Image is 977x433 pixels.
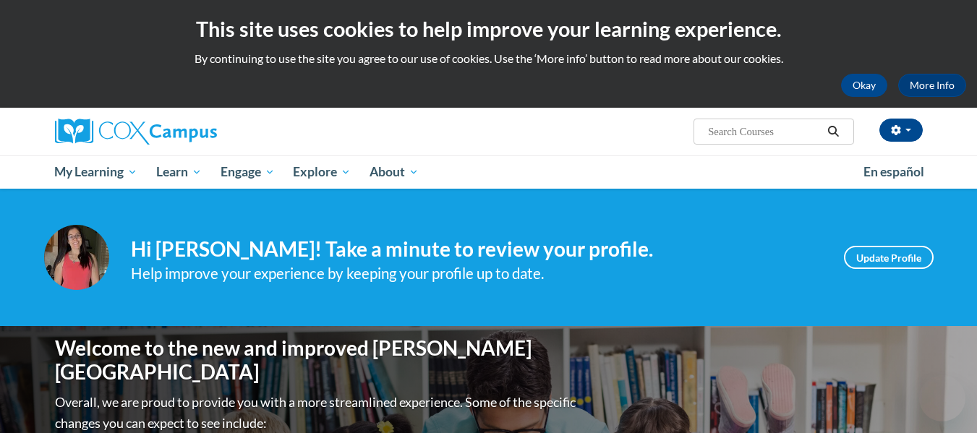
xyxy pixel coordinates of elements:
span: En español [863,164,924,179]
input: Search Courses [707,123,822,140]
span: About [370,163,419,181]
span: Explore [293,163,351,181]
a: Cox Campus [55,119,330,145]
img: Profile Image [44,225,109,290]
a: Learn [147,155,211,189]
h1: Welcome to the new and improved [PERSON_NAME][GEOGRAPHIC_DATA] [55,336,579,385]
a: My Learning [46,155,148,189]
a: More Info [898,74,966,97]
iframe: Button to launch messaging window [919,375,965,421]
span: My Learning [54,163,137,181]
a: Explore [283,155,360,189]
div: Main menu [33,155,944,189]
div: Help improve your experience by keeping your profile up to date. [131,262,822,286]
button: Account Settings [879,119,923,142]
span: Learn [156,163,202,181]
h2: This site uses cookies to help improve your learning experience. [11,14,966,43]
button: Okay [841,74,887,97]
img: Cox Campus [55,119,217,145]
a: Engage [211,155,284,189]
span: Engage [221,163,275,181]
a: About [360,155,428,189]
a: Update Profile [844,246,934,269]
a: En español [854,157,934,187]
button: Search [822,123,844,140]
h4: Hi [PERSON_NAME]! Take a minute to review your profile. [131,237,822,262]
p: By continuing to use the site you agree to our use of cookies. Use the ‘More info’ button to read... [11,51,966,67]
